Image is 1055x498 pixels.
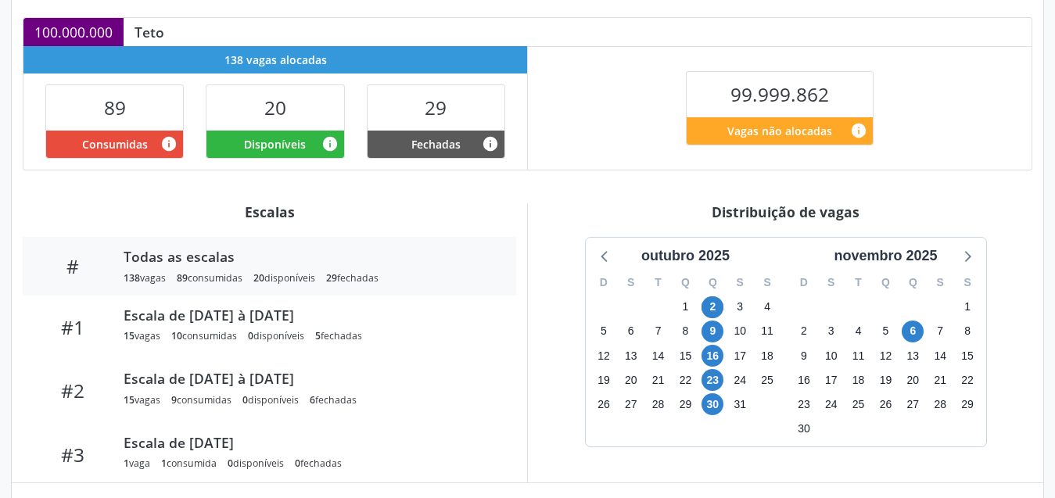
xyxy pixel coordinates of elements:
[124,329,135,342] span: 15
[23,203,516,220] div: Escalas
[702,393,723,415] span: quinta-feira, 30 de outubro de 2025
[929,393,951,415] span: sexta-feira, 28 de novembro de 2025
[648,345,669,367] span: terça-feira, 14 de outubro de 2025
[124,434,495,451] div: Escala de [DATE]
[702,345,723,367] span: quinta-feira, 16 de outubro de 2025
[124,248,495,265] div: Todas as escalas
[177,271,188,285] span: 89
[929,345,951,367] span: sexta-feira, 14 de novembro de 2025
[620,345,642,367] span: segunda-feira, 13 de outubro de 2025
[927,270,954,295] div: S
[820,321,842,342] span: segunda-feira, 3 de novembro de 2025
[929,369,951,391] span: sexta-feira, 21 de novembro de 2025
[593,321,615,342] span: domingo, 5 de outubro de 2025
[899,270,927,295] div: Q
[124,457,129,470] span: 1
[954,270,981,295] div: S
[295,457,300,470] span: 0
[702,321,723,342] span: quinta-feira, 9 de outubro de 2025
[756,321,778,342] span: sábado, 11 de outubro de 2025
[820,345,842,367] span: segunda-feira, 10 de novembro de 2025
[820,393,842,415] span: segunda-feira, 24 de novembro de 2025
[729,393,751,415] span: sexta-feira, 31 de outubro de 2025
[310,393,357,407] div: fechadas
[874,393,896,415] span: quarta-feira, 26 de novembro de 2025
[124,370,495,387] div: Escala de [DATE] à [DATE]
[248,329,253,342] span: 0
[929,321,951,342] span: sexta-feira, 7 de novembro de 2025
[620,321,642,342] span: segunda-feira, 6 de outubro de 2025
[242,393,299,407] div: disponíveis
[34,443,113,466] div: #3
[242,393,248,407] span: 0
[253,271,264,285] span: 20
[756,345,778,367] span: sábado, 18 de outubro de 2025
[248,329,304,342] div: disponíveis
[793,393,815,415] span: domingo, 23 de novembro de 2025
[699,270,727,295] div: Q
[674,393,696,415] span: quarta-feira, 29 de outubro de 2025
[820,369,842,391] span: segunda-feira, 17 de novembro de 2025
[754,270,781,295] div: S
[171,393,177,407] span: 9
[295,457,342,470] div: fechadas
[482,135,499,152] i: Vagas alocadas e sem marcações associadas que tiveram sua disponibilidade fechada
[956,345,978,367] span: sábado, 15 de novembro de 2025
[648,321,669,342] span: terça-feira, 7 de outubro de 2025
[674,296,696,318] span: quarta-feira, 1 de outubro de 2025
[34,379,113,402] div: #2
[124,271,166,285] div: vagas
[874,345,896,367] span: quarta-feira, 12 de novembro de 2025
[617,270,644,295] div: S
[702,369,723,391] span: quinta-feira, 23 de outubro de 2025
[124,393,160,407] div: vagas
[593,345,615,367] span: domingo, 12 de outubro de 2025
[729,345,751,367] span: sexta-feira, 17 de outubro de 2025
[321,135,339,152] i: Vagas alocadas e sem marcações associadas
[34,316,113,339] div: #1
[593,369,615,391] span: domingo, 19 de outubro de 2025
[848,321,870,342] span: terça-feira, 4 de novembro de 2025
[902,345,924,367] span: quinta-feira, 13 de novembro de 2025
[124,306,495,324] div: Escala de [DATE] à [DATE]
[124,329,160,342] div: vagas
[104,95,126,120] span: 89
[874,321,896,342] span: quarta-feira, 5 de novembro de 2025
[264,95,286,120] span: 20
[956,321,978,342] span: sábado, 8 de novembro de 2025
[620,393,642,415] span: segunda-feira, 27 de outubro de 2025
[411,136,461,152] span: Fechadas
[730,81,829,107] span: 99.999.862
[827,245,943,267] div: novembro 2025
[902,393,924,415] span: quinta-feira, 27 de novembro de 2025
[177,271,242,285] div: consumidas
[124,271,140,285] span: 138
[817,270,845,295] div: S
[902,369,924,391] span: quinta-feira, 20 de novembro de 2025
[729,321,751,342] span: sexta-feira, 10 de outubro de 2025
[161,457,217,470] div: consumida
[23,46,527,73] div: 138 vagas alocadas
[672,270,699,295] div: Q
[848,393,870,415] span: terça-feira, 25 de novembro de 2025
[729,296,751,318] span: sexta-feira, 3 de outubro de 2025
[674,369,696,391] span: quarta-feira, 22 de outubro de 2025
[874,369,896,391] span: quarta-feira, 19 de novembro de 2025
[674,321,696,342] span: quarta-feira, 8 de outubro de 2025
[793,369,815,391] span: domingo, 16 de novembro de 2025
[326,271,379,285] div: fechadas
[124,393,135,407] span: 15
[848,345,870,367] span: terça-feira, 11 de novembro de 2025
[539,203,1032,220] div: Distribuição de vagas
[228,457,233,470] span: 0
[729,369,751,391] span: sexta-feira, 24 de outubro de 2025
[310,393,315,407] span: 6
[425,95,447,120] span: 29
[756,369,778,391] span: sábado, 25 de outubro de 2025
[793,321,815,342] span: domingo, 2 de novembro de 2025
[23,18,124,46] div: 100.000.000
[791,270,818,295] div: D
[171,329,182,342] span: 10
[793,345,815,367] span: domingo, 9 de novembro de 2025
[34,255,113,278] div: #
